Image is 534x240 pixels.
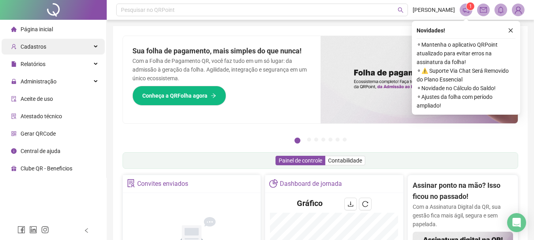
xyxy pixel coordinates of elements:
span: Conheça a QRFolha agora [142,91,208,100]
img: 88383 [512,4,524,16]
button: 3 [314,138,318,142]
span: instagram [41,226,49,234]
span: home [11,26,17,32]
h4: Gráfico [297,198,323,209]
div: Convites enviados [137,177,188,191]
span: Página inicial [21,26,53,32]
span: Administração [21,78,57,85]
span: left [84,228,89,233]
span: info-circle [11,148,17,154]
h2: Sua folha de pagamento, mais simples do que nunca! [132,45,311,57]
span: ⚬ Novidade no Cálculo do Saldo! [417,84,515,93]
span: ⚬ Mantenha o aplicativo QRPoint atualizado para evitar erros na assinatura da folha! [417,40,515,66]
button: 1 [294,138,300,144]
span: linkedin [29,226,37,234]
span: audit [11,96,17,102]
span: Contabilidade [328,157,362,164]
span: pie-chart [269,179,277,187]
span: solution [127,179,135,187]
span: gift [11,166,17,171]
span: Atestado técnico [21,113,62,119]
p: Com a Folha de Pagamento QR, você faz tudo em um só lugar: da admissão à geração da folha. Agilid... [132,57,311,83]
h2: Assinar ponto na mão? Isso ficou no passado! [413,180,513,202]
span: qrcode [11,131,17,136]
span: arrow-right [211,93,216,98]
p: Com a Assinatura Digital da QR, sua gestão fica mais ágil, segura e sem papelada. [413,202,513,229]
span: user-add [11,44,17,49]
span: [PERSON_NAME] [413,6,455,14]
span: ⚬ Ajustes da folha com período ampliado! [417,93,515,110]
span: lock [11,79,17,84]
span: ⚬ ⚠️ Suporte Via Chat Será Removido do Plano Essencial [417,66,515,84]
button: 5 [328,138,332,142]
sup: 1 [466,2,474,10]
button: 7 [343,138,347,142]
span: notification [462,6,470,13]
button: 6 [336,138,340,142]
span: mail [480,6,487,13]
span: 1 [469,4,472,9]
span: Gerar QRCode [21,130,56,137]
span: solution [11,113,17,119]
span: facebook [17,226,25,234]
button: 4 [321,138,325,142]
span: reload [362,201,368,207]
span: file [11,61,17,67]
span: Relatórios [21,61,45,67]
img: banner%2F8d14a306-6205-4263-8e5b-06e9a85ad873.png [321,36,518,123]
div: Open Intercom Messenger [507,213,526,232]
span: close [508,28,513,33]
button: 2 [307,138,311,142]
span: Central de ajuda [21,148,60,154]
span: search [398,7,404,13]
div: Dashboard de jornada [280,177,342,191]
button: Conheça a QRFolha agora [132,86,226,106]
span: download [347,201,354,207]
span: Aceite de uso [21,96,53,102]
span: Cadastros [21,43,46,50]
span: Clube QR - Beneficios [21,165,72,172]
span: Novidades ! [417,26,445,35]
span: bell [497,6,504,13]
span: Painel de controle [279,157,322,164]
